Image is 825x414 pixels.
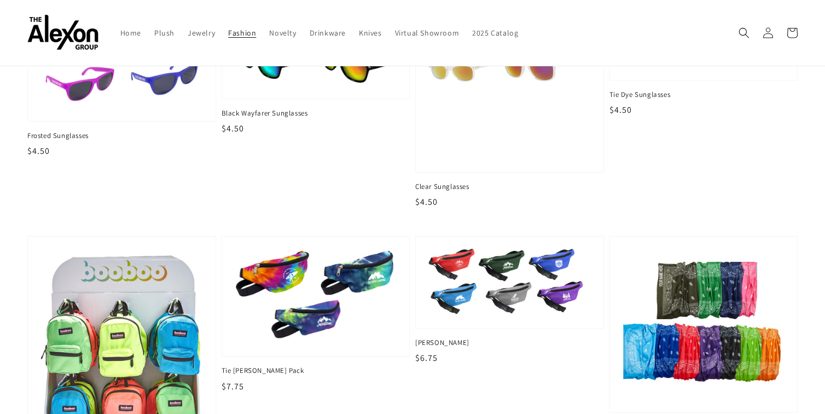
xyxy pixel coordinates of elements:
span: Jewelry [188,28,215,38]
img: Fanny Pack [427,248,592,317]
span: 2025 Catalog [472,28,518,38]
span: $7.75 [222,381,244,392]
span: Drinkware [310,28,346,38]
span: $4.50 [609,104,632,116]
img: The Alexon Group [27,15,98,51]
a: Virtual Showroom [388,21,466,44]
span: Novelty [269,28,296,38]
a: Novelty [263,21,303,44]
span: Clear Sunglasses [415,182,604,192]
a: Jewelry [181,21,222,44]
span: $6.75 [415,352,438,364]
span: $4.50 [27,145,50,157]
a: 2025 Catalog [466,21,525,44]
span: $4.50 [222,123,244,134]
span: Black Wayfarer Sunglasses [222,108,410,118]
a: Home [114,21,148,44]
a: Plush [148,21,181,44]
img: Tie Dye Fanny Pack [233,248,399,345]
span: Tie Dye Sunglasses [609,90,798,100]
a: Drinkware [303,21,352,44]
span: Virtual Showroom [395,28,460,38]
a: Tie Dye Fanny Pack Tie [PERSON_NAME] Pack $7.75 [222,236,410,393]
a: Knives [352,21,388,44]
span: Frosted Sunglasses [27,131,216,141]
span: Home [120,28,141,38]
a: Fanny Pack [PERSON_NAME] $6.75 [415,236,604,365]
span: Plush [154,28,175,38]
span: Fashion [228,28,256,38]
summary: Search [732,21,756,45]
span: [PERSON_NAME] [415,338,604,348]
span: Tie [PERSON_NAME] Pack [222,366,410,376]
span: Knives [359,28,382,38]
span: $4.50 [415,196,438,208]
a: Fashion [222,21,263,44]
img: Seamless Fashion Bandana [621,248,787,401]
